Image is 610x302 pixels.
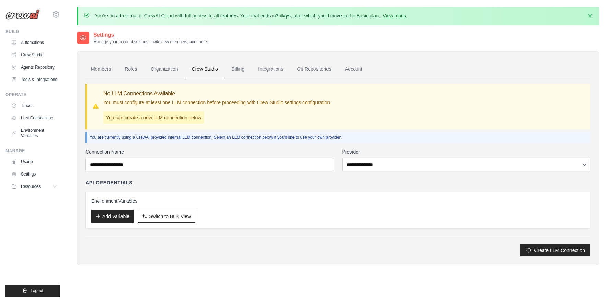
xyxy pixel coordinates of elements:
span: Logout [31,288,43,293]
label: Provider [342,148,591,155]
span: Switch to Bulk View [149,213,191,220]
a: Settings [8,169,60,180]
a: View plans [383,13,406,19]
a: Traces [8,100,60,111]
a: Git Repositories [291,60,337,78]
a: Integrations [253,60,289,78]
button: Switch to Bulk View [138,210,195,223]
a: Environment Variables [8,125,60,141]
a: Organization [145,60,183,78]
a: LLM Connections [8,112,60,123]
a: Roles [119,60,142,78]
h4: API Credentials [85,179,133,186]
a: Members [85,60,116,78]
div: Build [5,29,60,34]
p: You are currently using a CrewAI provided internal LLM connection. Select an LLM connection below... [90,135,588,140]
p: Manage your account settings, invite new members, and more. [93,39,208,45]
h3: No LLM Connections Available [103,89,331,98]
p: You can create a new LLM connection below [103,111,204,124]
a: Crew Studio [186,60,223,78]
a: Tools & Integrations [8,74,60,85]
h2: Settings [93,31,208,39]
a: Agents Repository [8,62,60,73]
strong: 7 days [276,13,291,19]
a: Account [339,60,368,78]
a: Billing [226,60,250,78]
p: You must configure at least one LLM connection before proceeding with Crew Studio settings config... [103,99,331,106]
label: Connection Name [85,148,334,155]
h3: Environment Variables [91,197,585,204]
div: Manage [5,148,60,154]
span: Resources [21,184,41,189]
button: Resources [8,181,60,192]
button: Create LLM Connection [520,244,590,256]
a: Usage [8,156,60,167]
button: Add Variable [91,210,134,223]
a: Crew Studio [8,49,60,60]
button: Logout [5,285,60,297]
a: Automations [8,37,60,48]
img: Logo [5,9,40,20]
p: You're on a free trial of CrewAI Cloud with full access to all features. Your trial ends in , aft... [95,12,407,19]
div: Operate [5,92,60,97]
